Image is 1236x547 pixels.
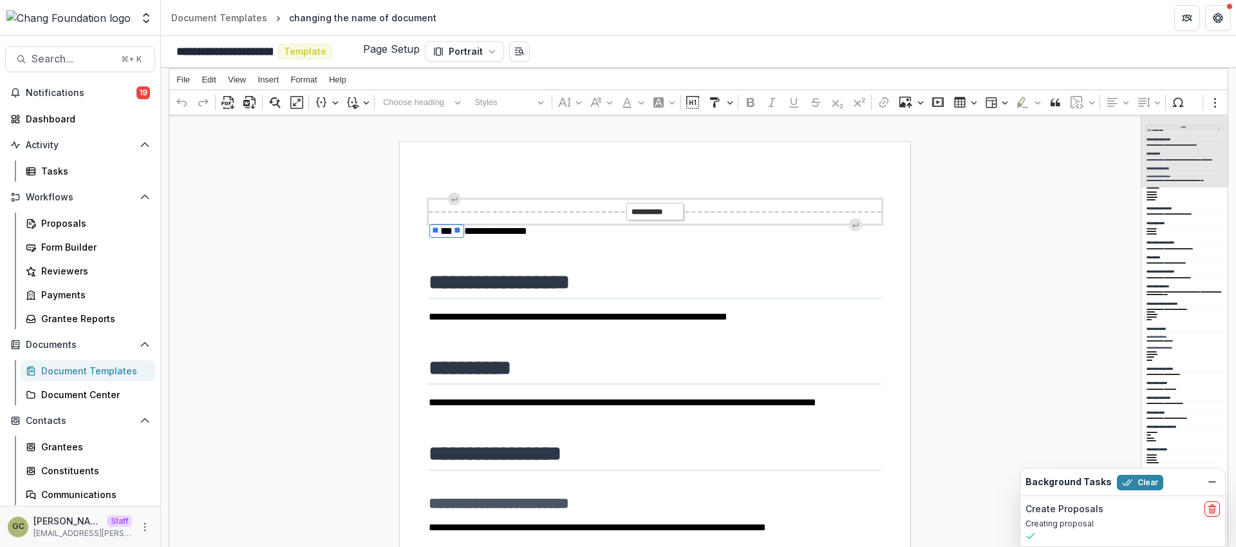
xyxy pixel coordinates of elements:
[1025,504,1103,515] h2: Create Proposals
[176,75,190,84] span: File
[329,75,346,84] span: Help
[474,95,533,110] span: Styles
[5,334,155,355] button: Open Documents
[21,308,155,329] a: Grantee Reports
[258,75,279,84] span: Insert
[290,75,317,84] span: Format
[41,264,145,278] div: Reviewers
[21,213,155,234] a: Proposals
[509,41,530,62] button: Open Editor Sidebar
[21,484,155,505] a: Communications
[41,488,145,501] div: Communications
[1117,475,1163,490] button: Clear
[137,5,155,31] button: Open entity switcher
[469,93,549,113] button: Styles
[137,519,153,535] button: More
[5,108,155,130] a: Dashboard
[107,515,132,527] p: Staff
[1204,501,1220,517] button: delete
[41,364,145,378] div: Document Templates
[21,436,155,457] a: Grantees
[171,11,267,24] div: Document Templates
[33,528,132,539] p: [EMAIL_ADDRESS][PERSON_NAME][DOMAIN_NAME]
[166,8,442,27] nav: breadcrumb
[1205,5,1231,31] button: Get Help
[41,288,145,302] div: Payments
[284,46,326,57] span: Template
[136,86,150,99] span: 19
[21,160,155,182] a: Tasks
[21,384,155,405] a: Document Center
[5,410,155,431] button: Open Contacts
[5,135,155,155] button: Open Activity
[26,140,135,151] span: Activity
[425,41,504,62] button: Portrait
[1025,477,1112,488] h2: Background Tasks
[228,75,246,84] span: View
[201,75,216,84] span: Edit
[6,10,131,26] img: Chang Foundation logo
[21,236,155,258] a: Form Builder
[41,464,145,477] div: Constituents
[26,88,136,99] span: Notifications
[1174,5,1200,31] button: Partners
[289,11,436,24] div: changing the name of document
[26,192,135,203] span: Workflows
[26,416,135,427] span: Contacts
[118,52,144,66] div: ⌘ + K
[169,90,1228,115] div: Editor toolbar
[5,187,155,207] button: Open Workflows
[32,53,113,65] span: Search...
[21,460,155,481] a: Constituents
[21,284,155,305] a: Payments
[363,41,420,62] p: Page Setup
[41,164,145,178] div: Tasks
[21,260,155,282] a: Reviewers
[169,69,1228,90] div: Editor menu bar
[26,112,145,126] div: Dashboard
[5,82,155,103] button: Notifications19
[1204,474,1220,490] button: Dismiss
[377,93,466,113] button: Heading
[12,523,24,531] div: Grace Chang
[5,46,155,72] button: Search...
[41,216,145,230] div: Proposals
[33,514,102,528] p: [PERSON_NAME]
[21,360,155,381] a: Document Templates
[41,240,145,254] div: Form Builder
[383,95,450,110] span: Choose heading
[343,93,372,112] button: Merge fields preview
[26,340,135,350] span: Documents
[166,8,272,27] a: Document Templates
[41,440,145,454] div: Grantees
[1025,518,1220,530] p: Creating proposal
[41,388,145,401] div: Document Center
[41,312,145,325] div: Grantee Reports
